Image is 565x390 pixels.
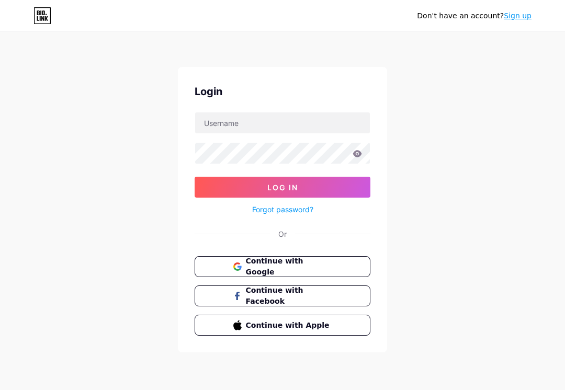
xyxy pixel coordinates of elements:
span: Continue with Apple [246,320,332,331]
button: Continue with Apple [195,315,370,336]
button: Log In [195,177,370,198]
div: Or [278,228,287,239]
a: Sign up [504,12,532,20]
span: Continue with Facebook [246,285,332,307]
button: Continue with Google [195,256,370,277]
div: Login [195,84,370,99]
div: Don't have an account? [417,10,532,21]
button: Continue with Facebook [195,285,370,306]
input: Username [195,112,370,133]
span: Continue with Google [246,256,332,278]
a: Forgot password? [252,204,313,215]
span: Log In [267,183,298,192]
